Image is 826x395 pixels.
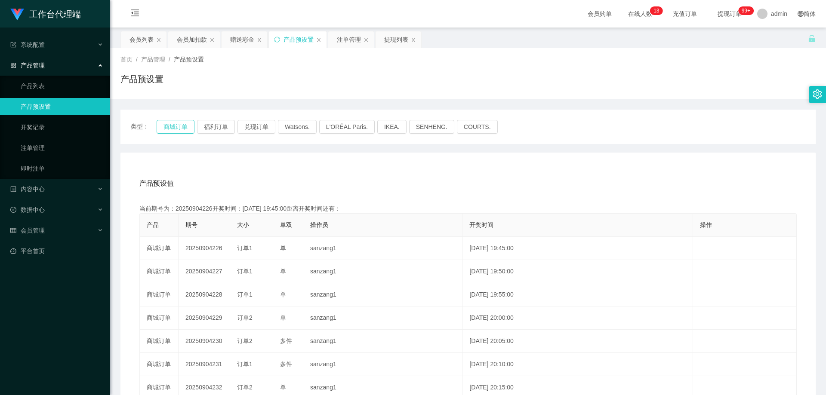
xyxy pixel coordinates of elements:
span: 产品预设置 [174,56,204,63]
span: / [169,56,170,63]
div: 当前期号为：20250904226开奖时间：[DATE] 19:45:00距离开奖时间还有： [139,204,797,213]
i: 图标: appstore-o [10,62,16,68]
span: 单 [280,314,286,321]
span: 产品管理 [10,62,45,69]
span: 订单1 [237,291,253,298]
i: 图标: close [316,37,321,43]
span: 单 [280,384,286,391]
div: 会员加扣款 [177,31,207,48]
td: sanzang1 [303,260,462,283]
span: 单 [280,268,286,275]
button: SENHENG. [409,120,454,134]
i: 图标: check-circle-o [10,207,16,213]
td: 20250904229 [179,306,230,330]
span: 产品 [147,221,159,228]
span: 操作员 [310,221,328,228]
i: 图标: table [10,227,16,233]
td: [DATE] 20:00:00 [462,306,693,330]
span: 操作 [700,221,712,228]
span: 期号 [185,221,197,228]
td: 商城订单 [140,283,179,306]
i: 图标: form [10,42,16,48]
div: 提现列表 [384,31,408,48]
span: 大小 [237,221,249,228]
td: sanzang1 [303,330,462,353]
button: 福利订单 [197,120,235,134]
button: COURTS. [457,120,498,134]
i: 图标: profile [10,186,16,192]
td: 商城订单 [140,237,179,260]
button: 商城订单 [157,120,194,134]
i: 图标: close [257,37,262,43]
span: 多件 [280,361,292,367]
p: 3 [656,6,660,15]
a: 即时注单 [21,160,103,177]
i: 图标: unlock [808,35,816,43]
td: sanzang1 [303,237,462,260]
td: 20250904227 [179,260,230,283]
i: 图标: close [210,37,215,43]
button: L'ORÉAL Paris. [319,120,375,134]
td: [DATE] 20:05:00 [462,330,693,353]
a: 开奖记录 [21,119,103,136]
div: 赠送彩金 [230,31,254,48]
span: 订单2 [237,337,253,344]
span: 单 [280,245,286,251]
div: 会员列表 [129,31,154,48]
span: / [136,56,138,63]
span: 单 [280,291,286,298]
a: 工作台代理端 [10,10,81,17]
span: 开奖时间 [469,221,493,228]
td: 20250904231 [179,353,230,376]
td: 商城订单 [140,260,179,283]
button: Watsons. [278,120,317,134]
span: 订单1 [237,245,253,251]
i: 图标: sync [274,37,280,43]
span: 内容中心 [10,186,45,193]
a: 产品预设置 [21,98,103,115]
a: 图标: dashboard平台首页 [10,242,103,260]
span: 产品管理 [141,56,165,63]
span: 订单1 [237,361,253,367]
td: sanzang1 [303,306,462,330]
td: 商城订单 [140,306,179,330]
td: sanzang1 [303,283,462,306]
span: 单双 [280,221,292,228]
span: 数据中心 [10,206,45,213]
button: IKEA. [377,120,407,134]
button: 兑现订单 [237,120,275,134]
a: 注单管理 [21,139,103,156]
span: 首页 [120,56,133,63]
span: 产品预设值 [139,178,174,189]
i: 图标: close [364,37,369,43]
span: 在线人数 [624,11,656,17]
h1: 工作台代理端 [29,0,81,28]
span: 多件 [280,337,292,344]
sup: 1070 [738,6,754,15]
h1: 产品预设置 [120,73,163,86]
td: 20250904228 [179,283,230,306]
span: 提现订单 [713,11,746,17]
div: 产品预设置 [284,31,314,48]
td: [DATE] 19:45:00 [462,237,693,260]
sup: 13 [650,6,663,15]
span: 系统配置 [10,41,45,48]
span: 充值订单 [669,11,701,17]
span: 订单2 [237,384,253,391]
td: 商城订单 [140,353,179,376]
td: sanzang1 [303,353,462,376]
img: logo.9652507e.png [10,9,24,21]
i: 图标: menu-fold [120,0,150,28]
p: 1 [653,6,656,15]
td: [DATE] 19:50:00 [462,260,693,283]
i: 图标: close [156,37,161,43]
td: 20250904230 [179,330,230,353]
i: 图标: global [798,11,804,17]
span: 类型： [131,120,157,134]
span: 会员管理 [10,227,45,234]
span: 订单2 [237,314,253,321]
i: 图标: setting [813,89,822,99]
a: 产品列表 [21,77,103,95]
td: 商城订单 [140,330,179,353]
td: [DATE] 19:55:00 [462,283,693,306]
